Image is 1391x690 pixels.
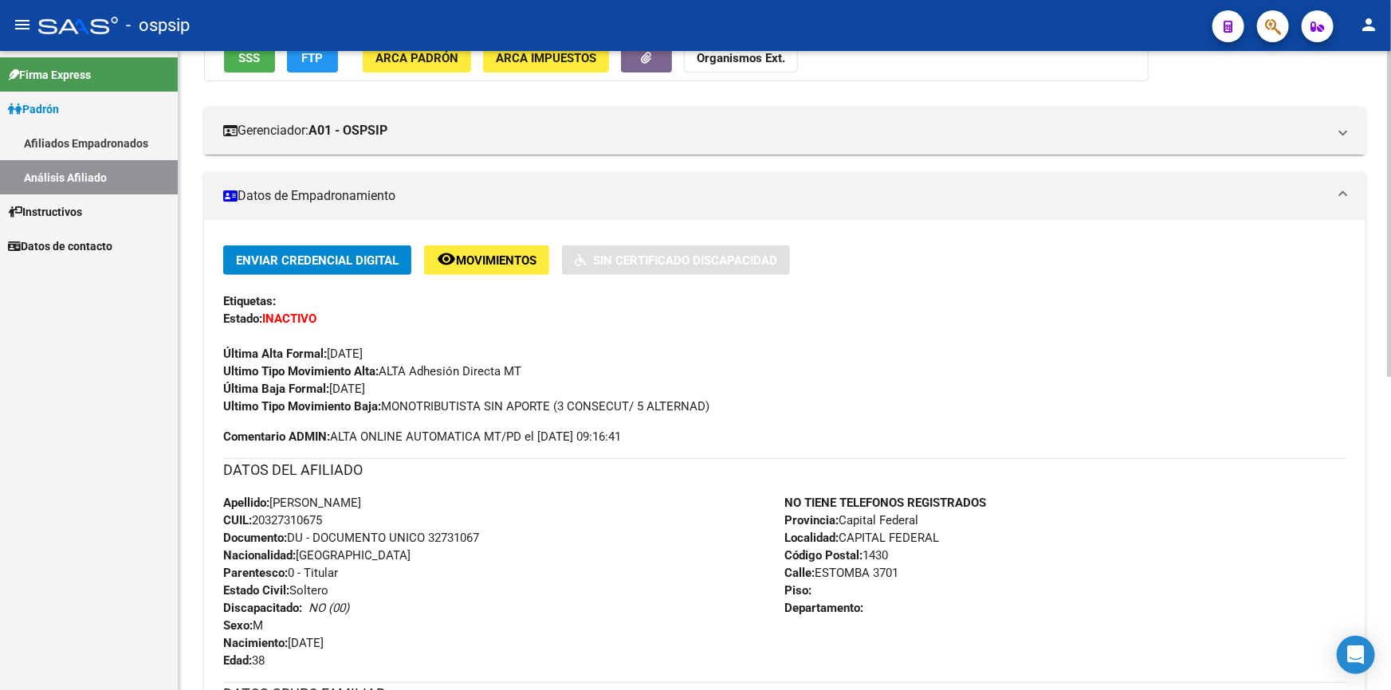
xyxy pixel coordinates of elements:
[785,601,864,615] strong: Departamento:
[785,548,889,563] span: 1430
[223,636,324,650] span: [DATE]
[8,237,112,255] span: Datos de contacto
[424,245,549,275] button: Movimientos
[785,496,987,510] strong: NO TIENE TELEFONOS REGISTRADOS
[223,496,269,510] strong: Apellido:
[223,601,302,615] strong: Discapacitado:
[223,548,296,563] strong: Nacionalidad:
[785,531,940,545] span: CAPITAL FEDERAL
[223,399,709,414] span: MONOTRIBUTISTA SIN APORTE (3 CONSECUT/ 5 ALTERNAD)
[223,531,479,545] span: DU - DOCUMENTO UNICO 32731067
[239,51,261,65] span: SSS
[785,583,812,598] strong: Piso:
[223,364,521,378] span: ALTA Adhesión Directa MT
[223,347,327,361] strong: Última Alta Formal:
[308,122,387,139] strong: A01 - OSPSIP
[363,43,471,73] button: ARCA Padrón
[785,566,815,580] strong: Calle:
[308,601,349,615] i: NO (00)
[223,636,288,650] strong: Nacimiento:
[13,15,32,34] mat-icon: menu
[562,245,790,275] button: Sin Certificado Discapacidad
[223,653,252,668] strong: Edad:
[302,51,324,65] span: FTP
[1359,15,1378,34] mat-icon: person
[223,245,411,275] button: Enviar Credencial Digital
[785,513,839,527] strong: Provincia:
[223,583,328,598] span: Soltero
[785,531,839,545] strong: Localidad:
[223,399,381,414] strong: Ultimo Tipo Movimiento Baja:
[236,253,399,268] span: Enviar Credencial Digital
[483,43,609,73] button: ARCA Impuestos
[223,653,265,668] span: 38
[593,253,777,268] span: Sin Certificado Discapacidad
[223,122,1327,139] mat-panel-title: Gerenciador:
[437,249,456,269] mat-icon: remove_red_eye
[223,429,330,444] strong: Comentario ADMIN:
[223,459,1346,481] h3: DATOS DEL AFILIADO
[287,43,338,73] button: FTP
[223,618,263,633] span: M
[375,51,458,65] span: ARCA Padrón
[785,513,919,527] span: Capital Federal
[8,100,59,118] span: Padrón
[684,43,798,73] button: Organismos Ext.
[785,548,863,563] strong: Código Postal:
[126,8,190,43] span: - ospsip
[223,428,621,445] span: ALTA ONLINE AUTOMATICA MT/PD el [DATE] 09:16:41
[223,548,411,563] span: [GEOGRAPHIC_DATA]
[223,364,379,378] strong: Ultimo Tipo Movimiento Alta:
[1337,636,1375,674] div: Open Intercom Messenger
[8,66,91,84] span: Firma Express
[223,618,253,633] strong: Sexo:
[697,51,785,65] strong: Organismos Ext.
[456,253,536,268] span: Movimientos
[224,43,275,73] button: SSS
[223,513,252,527] strong: CUIL:
[262,312,316,326] strong: INACTIVO
[204,107,1365,155] mat-expansion-panel-header: Gerenciador:A01 - OSPSIP
[223,513,322,527] span: 20327310675
[8,203,82,221] span: Instructivos
[223,312,262,326] strong: Estado:
[223,294,276,308] strong: Etiquetas:
[223,583,289,598] strong: Estado Civil:
[223,382,329,396] strong: Última Baja Formal:
[223,382,365,396] span: [DATE]
[223,566,338,580] span: 0 - Titular
[785,566,899,580] span: ESTOMBA 3701
[496,51,596,65] span: ARCA Impuestos
[223,187,1327,205] mat-panel-title: Datos de Empadronamiento
[223,347,363,361] span: [DATE]
[223,566,288,580] strong: Parentesco:
[204,172,1365,220] mat-expansion-panel-header: Datos de Empadronamiento
[223,496,361,510] span: [PERSON_NAME]
[223,531,287,545] strong: Documento:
